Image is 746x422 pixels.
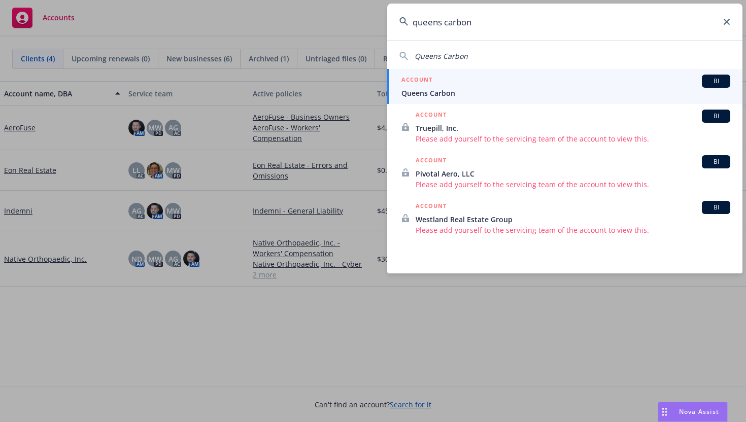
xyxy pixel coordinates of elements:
span: Please add yourself to the servicing team of the account to view this. [416,179,730,190]
span: Queens Carbon [415,51,468,61]
a: ACCOUNTBIPivotal Aero, LLCPlease add yourself to the servicing team of the account to view this. [387,150,742,195]
input: Search... [387,4,742,40]
h5: ACCOUNT [401,75,432,87]
a: ACCOUNTBIQueens Carbon [387,69,742,104]
span: BI [706,112,726,121]
a: ACCOUNTBIWestland Real Estate GroupPlease add yourself to the servicing team of the account to vi... [387,195,742,241]
h5: ACCOUNT [416,110,447,122]
span: BI [706,203,726,212]
span: Pivotal Aero, LLC [416,168,730,179]
span: Queens Carbon [401,88,730,98]
button: Nova Assist [658,402,728,422]
h5: ACCOUNT [416,201,447,213]
span: Truepill, Inc. [416,123,730,133]
span: Please add yourself to the servicing team of the account to view this. [416,133,730,144]
span: BI [706,157,726,166]
span: Westland Real Estate Group [416,214,730,225]
a: ACCOUNTBITruepill, Inc.Please add yourself to the servicing team of the account to view this. [387,104,742,150]
h5: ACCOUNT [416,155,447,167]
span: Please add yourself to the servicing team of the account to view this. [416,225,730,235]
div: Drag to move [658,402,671,421]
span: BI [706,77,726,86]
span: Nova Assist [679,407,719,416]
